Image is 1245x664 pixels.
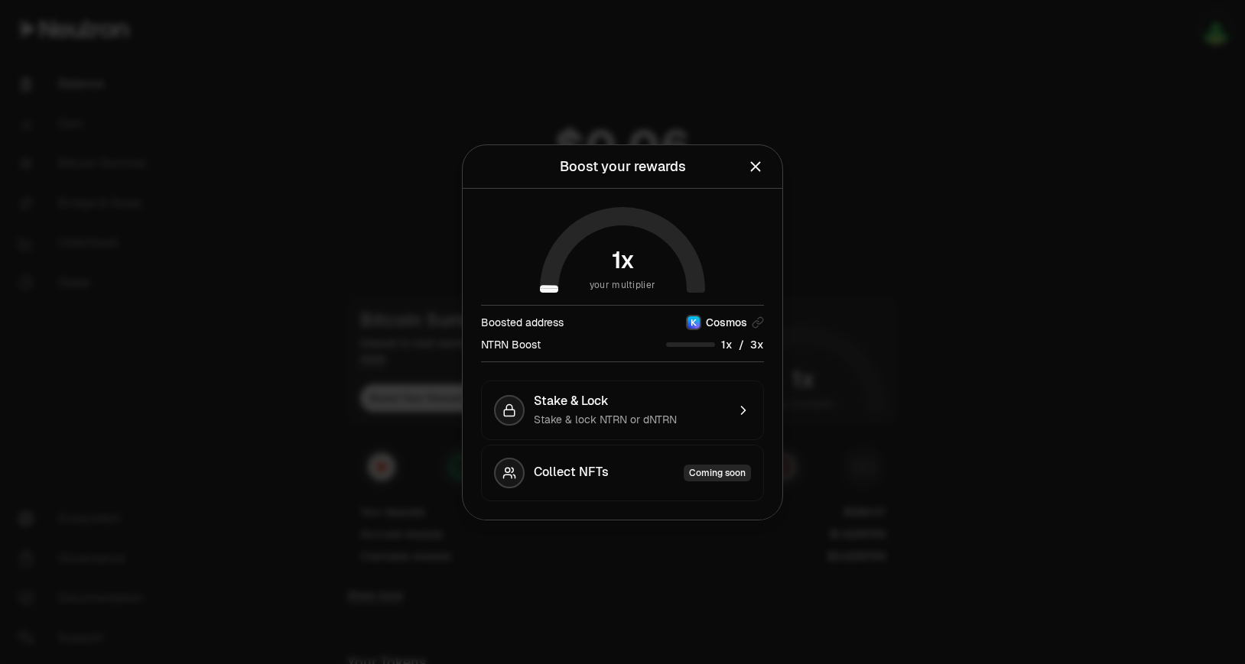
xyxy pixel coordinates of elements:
div: NTRN Boost [481,336,541,351]
span: Cosmos [706,315,747,330]
div: Coming soon [684,465,751,481]
button: Close [747,156,764,177]
span: Stake & lock NTRN or dNTRN [534,413,677,426]
button: KeplrCosmos [686,315,764,330]
span: Collect NFTs [534,465,609,481]
div: / [666,336,764,352]
button: Collect NFTsComing soon [481,445,764,501]
div: Boosted address [481,315,564,330]
span: your multiplier [590,277,656,293]
button: Stake & LockStake & lock NTRN or dNTRN [481,381,764,440]
img: Keplr [688,316,700,329]
span: Stake & Lock [534,394,609,409]
div: Boost your rewards [560,156,686,177]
